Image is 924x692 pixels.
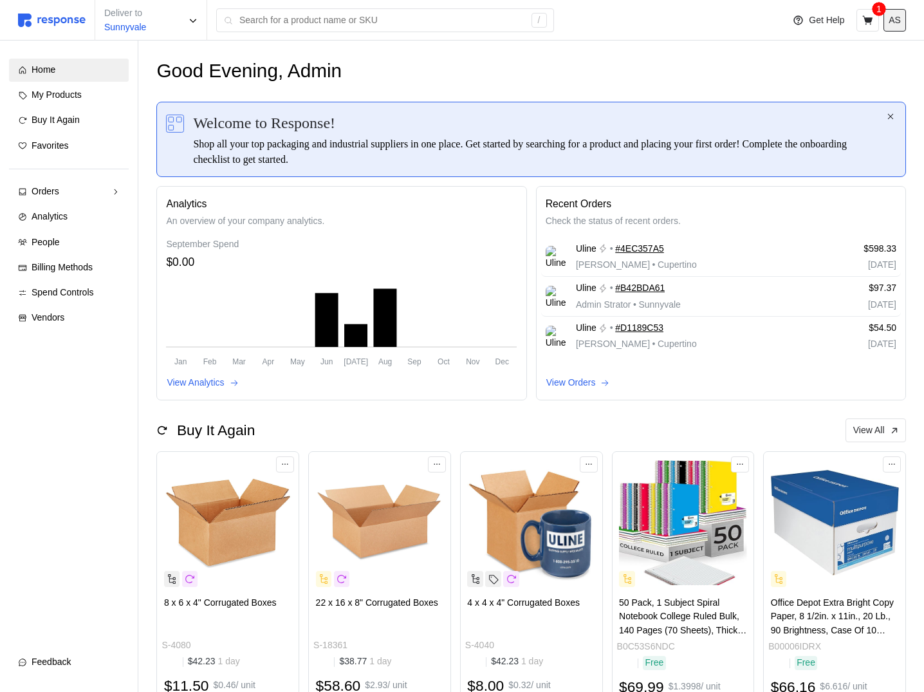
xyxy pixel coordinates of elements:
[32,312,64,323] span: Vendors
[619,459,747,587] img: 810ItUyjRiL._AC_SX466_.jpg
[650,259,658,270] span: •
[546,376,596,390] p: View Orders
[546,286,567,307] img: Uline
[467,357,480,366] tspan: Nov
[203,357,217,366] tspan: Feb
[174,357,187,366] tspan: Jan
[615,242,664,256] a: #4EC357A5
[465,639,494,653] p: S-4040
[546,326,567,347] img: Uline
[771,597,894,650] span: Office Depot Extra Bright Copy Paper, 8 1/2in. x 11in., 20 Lb., 90 Brightness, Case Of 10 [PERSON...
[876,2,882,16] p: 1
[188,655,240,669] p: $42.23
[889,14,901,28] p: AS
[166,115,184,133] img: svg%3e
[467,597,580,608] span: 4 x 4 x 4" Corrugated Boxes
[9,84,129,107] a: My Products
[166,196,517,212] p: Analytics
[9,205,129,229] a: Analytics
[491,655,543,669] p: $42.23
[467,459,595,587] img: S-4040
[495,357,509,366] tspan: Dec
[815,281,896,295] p: $97.37
[239,9,524,32] input: Search for a product name or SKU
[576,258,697,272] p: [PERSON_NAME] Cupertino
[32,287,94,297] span: Spend Controls
[177,420,255,440] h2: Buy It Again
[845,418,906,443] button: View All
[615,281,665,295] a: #B42BDA61
[378,357,392,366] tspan: Aug
[546,246,567,267] img: Uline
[546,214,896,229] p: Check the status of recent orders.
[9,59,129,82] a: Home
[316,459,444,587] img: S-18361
[576,321,596,335] span: Uline
[9,306,129,330] a: Vendors
[164,597,277,608] span: 8 x 6 x 4" Corrugated Boxes
[883,9,906,32] button: AS
[815,321,896,335] p: $54.50
[32,185,106,199] div: Orders
[32,64,55,75] span: Home
[32,237,60,247] span: People
[9,281,129,304] a: Spend Controls
[785,8,852,33] button: Get Help
[32,657,71,667] span: Feedback
[815,298,896,312] p: [DATE]
[815,242,896,256] p: $598.33
[339,655,391,669] p: $38.77
[316,597,438,608] span: 22 x 16 x 8" Corrugated Boxes
[9,180,129,203] a: Orders
[576,337,697,351] p: [PERSON_NAME] Cupertino
[166,214,517,229] p: An overview of your company analytics.
[216,656,240,666] span: 1 day
[9,109,129,132] a: Buy It Again
[313,639,347,653] p: S-18361
[546,375,611,391] button: View Orders
[619,597,746,691] span: 50 Pack, 1 Subject Spiral Notebook College Ruled Bulk, 140 Pages (70 Sheets), Thick No-Bleed Pape...
[576,298,681,312] p: Admin Strator Sunnyvale
[166,254,517,271] div: $0.00
[617,640,675,654] p: B0C53S6NDC
[32,140,69,151] span: Favorites
[519,656,543,666] span: 1 day
[610,321,613,335] p: •
[104,6,146,21] p: Deliver to
[290,357,305,366] tspan: May
[321,357,333,366] tspan: Jun
[32,211,68,221] span: Analytics
[166,375,239,391] button: View Analytics
[815,337,896,351] p: [DATE]
[18,14,86,27] img: svg%3e
[193,111,335,135] span: Welcome to Response!
[576,242,596,256] span: Uline
[546,196,896,212] p: Recent Orders
[166,238,517,252] div: September Spend
[164,459,292,587] img: S-4080
[815,258,896,272] p: [DATE]
[645,656,663,670] p: Free
[344,357,369,366] tspan: [DATE]
[162,639,190,653] p: S-4080
[631,299,639,310] span: •
[367,656,391,666] span: 1 day
[610,281,613,295] p: •
[193,136,885,167] div: Shop all your top packaging and industrial suppliers in one place. Get started by searching for a...
[771,459,899,587] img: 61VbZitEVcL._AC_SX466_.jpg
[531,13,547,28] div: /
[438,357,450,366] tspan: Oct
[9,651,129,674] button: Feedback
[9,256,129,279] a: Billing Methods
[32,115,80,125] span: Buy It Again
[104,21,146,35] p: Sunnyvale
[263,357,275,366] tspan: Apr
[408,357,422,366] tspan: Sep
[32,89,82,100] span: My Products
[32,262,93,272] span: Billing Methods
[610,242,613,256] p: •
[768,640,821,654] p: B00006IDRX
[650,339,658,349] span: •
[167,376,224,390] p: View Analytics
[156,59,342,84] h1: Good Evening, Admin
